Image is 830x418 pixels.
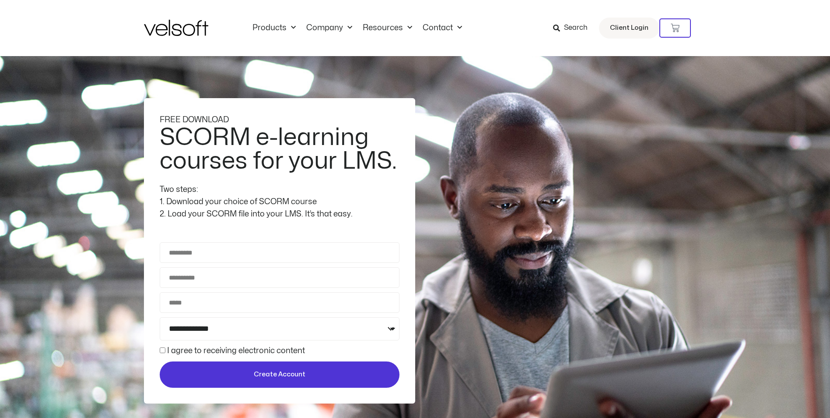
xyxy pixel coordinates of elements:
[160,361,399,388] button: Create Account
[144,20,208,36] img: Velsoft Training Materials
[599,18,659,39] a: Client Login
[167,347,305,354] label: I agree to receiving electronic content
[301,23,357,33] a: CompanyMenu Toggle
[160,114,399,126] div: FREE DOWNLOAD
[357,23,417,33] a: ResourcesMenu Toggle
[160,126,397,173] h2: SCORM e-learning courses for your LMS.
[417,23,467,33] a: ContactMenu Toggle
[247,23,301,33] a: ProductsMenu Toggle
[254,369,305,380] span: Create Account
[160,184,399,196] div: Two steps:
[553,21,594,35] a: Search
[564,22,588,34] span: Search
[610,22,648,34] span: Client Login
[247,23,467,33] nav: Menu
[160,196,399,208] div: 1. Download your choice of SCORM course
[160,208,399,220] div: 2. Load your SCORM file into your LMS. It’s that easy.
